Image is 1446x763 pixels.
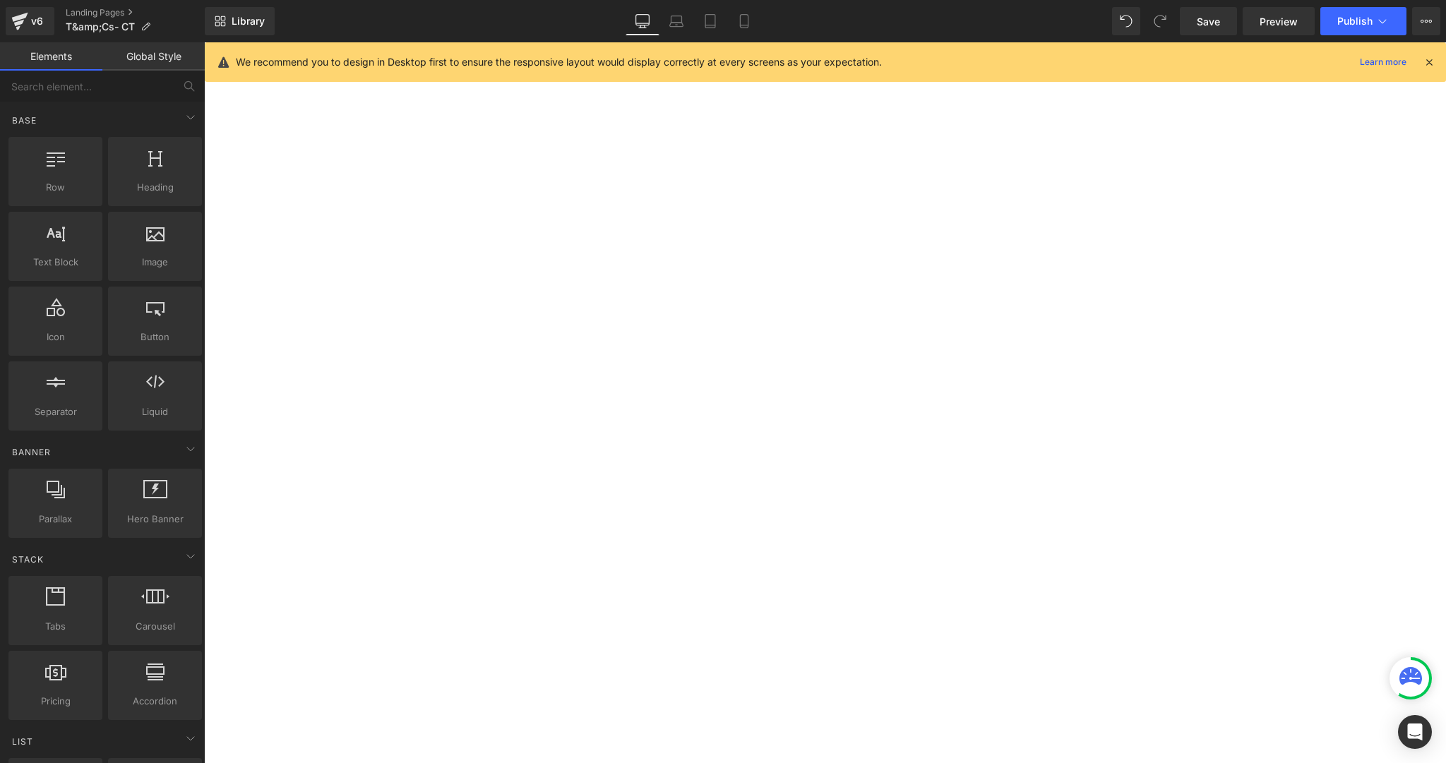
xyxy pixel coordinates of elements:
[13,512,98,527] span: Parallax
[232,15,265,28] span: Library
[6,7,54,35] a: v6
[13,330,98,344] span: Icon
[626,7,659,35] a: Desktop
[112,255,198,270] span: Image
[727,7,761,35] a: Mobile
[1146,7,1174,35] button: Redo
[1398,715,1432,749] div: Open Intercom Messenger
[205,7,275,35] a: New Library
[11,114,38,127] span: Base
[659,7,693,35] a: Laptop
[11,445,52,459] span: Banner
[1320,7,1406,35] button: Publish
[693,7,727,35] a: Tablet
[13,619,98,634] span: Tabs
[1260,14,1298,29] span: Preview
[66,21,135,32] span: T&amp;Cs- CT
[28,12,46,30] div: v6
[112,404,198,419] span: Liquid
[11,735,35,748] span: List
[1412,7,1440,35] button: More
[13,404,98,419] span: Separator
[112,330,198,344] span: Button
[11,553,45,566] span: Stack
[1337,16,1373,27] span: Publish
[236,54,882,70] p: We recommend you to design in Desktop first to ensure the responsive layout would display correct...
[1354,54,1412,71] a: Learn more
[66,7,205,18] a: Landing Pages
[112,619,198,634] span: Carousel
[13,180,98,195] span: Row
[112,512,198,527] span: Hero Banner
[112,180,198,195] span: Heading
[1243,7,1315,35] a: Preview
[102,42,205,71] a: Global Style
[13,694,98,709] span: Pricing
[1112,7,1140,35] button: Undo
[1197,14,1220,29] span: Save
[112,694,198,709] span: Accordion
[13,255,98,270] span: Text Block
